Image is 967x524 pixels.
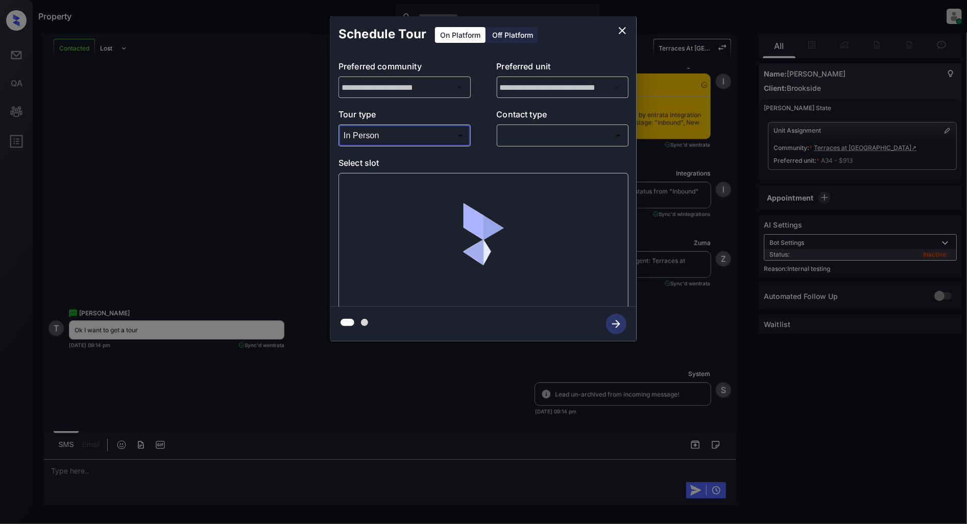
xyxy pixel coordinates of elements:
[341,127,468,144] div: In Person
[497,108,629,124] p: Contact type
[339,60,471,77] p: Preferred community
[424,181,544,301] img: loaderv1.7921fd1ed0a854f04152.gif
[600,311,633,337] button: btn-next
[497,60,629,77] p: Preferred unit
[330,16,434,52] h2: Schedule Tour
[435,27,486,43] div: On Platform
[612,20,633,41] button: close
[339,108,471,124] p: Tour type
[487,27,538,43] div: Off Platform
[339,157,628,173] p: Select slot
